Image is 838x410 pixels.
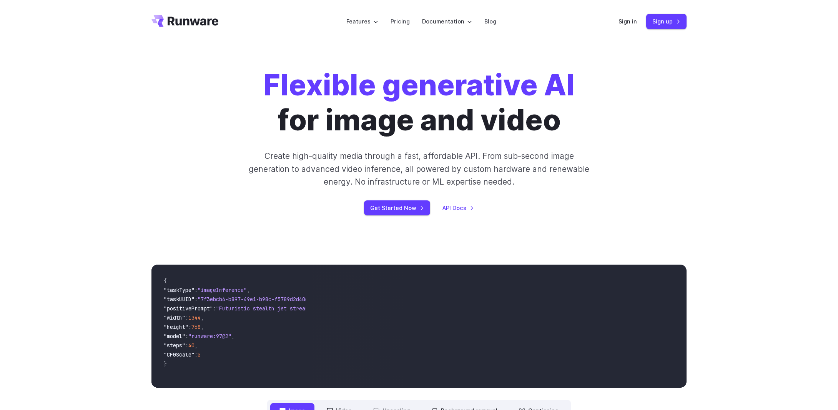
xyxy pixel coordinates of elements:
span: 5 [198,351,201,358]
a: Sign in [619,17,637,26]
span: 1344 [188,314,201,321]
p: Create high-quality media through a fast, affordable API. From sub-second image generation to adv... [248,150,590,188]
span: "imageInference" [198,287,247,293]
span: : [185,342,188,349]
span: 768 [191,323,201,330]
span: : [195,351,198,358]
span: , [201,314,204,321]
span: : [185,333,188,340]
h1: for image and video [263,68,575,137]
span: { [164,277,167,284]
strong: Flexible generative AI [263,67,575,102]
span: 40 [188,342,195,349]
span: "width" [164,314,185,321]
span: "positivePrompt" [164,305,213,312]
span: : [185,314,188,321]
span: , [247,287,250,293]
a: Blog [484,17,496,26]
span: : [195,296,198,303]
span: : [213,305,216,312]
span: "taskUUID" [164,296,195,303]
span: "height" [164,323,188,330]
a: Get Started Now [364,200,430,215]
label: Documentation [422,17,472,26]
label: Features [346,17,378,26]
span: } [164,360,167,367]
a: Go to / [151,15,218,27]
span: "runware:97@2" [188,333,231,340]
span: "7f3ebcb6-b897-49e1-b98c-f5789d2d40d7" [198,296,314,303]
a: Sign up [646,14,687,29]
span: "steps" [164,342,185,349]
span: , [195,342,198,349]
span: "Futuristic stealth jet streaking through a neon-lit cityscape with glowing purple exhaust" [216,305,496,312]
a: Pricing [391,17,410,26]
span: , [201,323,204,330]
a: API Docs [442,203,474,212]
span: , [231,333,234,340]
span: : [188,323,191,330]
span: "model" [164,333,185,340]
span: "taskType" [164,287,195,293]
span: : [195,287,198,293]
span: "CFGScale" [164,351,195,358]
